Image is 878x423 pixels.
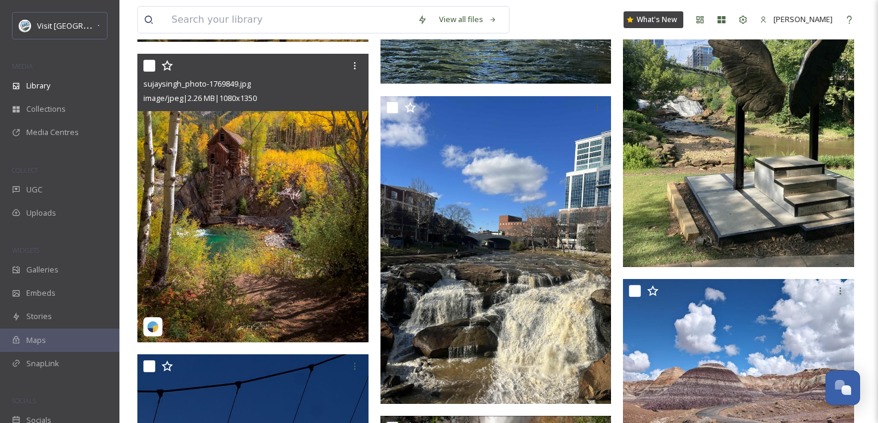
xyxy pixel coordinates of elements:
a: View all files [433,8,503,31]
span: Library [26,80,50,91]
span: image/jpeg | 2.26 MB | 1080 x 1350 [143,93,257,103]
span: [PERSON_NAME] [773,14,833,24]
span: SOCIALS [12,396,36,405]
span: Uploads [26,207,56,219]
a: [PERSON_NAME] [754,8,839,31]
span: WIDGETS [12,246,39,255]
img: snapsea-logo.png [147,321,159,333]
span: Collections [26,103,66,115]
span: SnapLink [26,358,59,369]
span: Embeds [26,287,56,299]
span: Galleries [26,264,59,275]
span: Media Centres [26,127,79,138]
span: COLLECT [12,165,38,174]
img: download.png [19,20,31,32]
span: UGC [26,184,42,195]
img: sujaysingh_photo-1769849.jpg [137,54,369,343]
span: Maps [26,335,46,346]
span: Stories [26,311,52,322]
img: Falls Park - 2.jpg [380,96,612,404]
a: What's New [624,11,683,28]
span: sujaysingh_photo-1769849.jpg [143,78,251,89]
span: MEDIA [12,62,33,70]
button: Open Chat [825,370,860,405]
input: Search your library [165,7,412,33]
span: Visit [GEOGRAPHIC_DATA] Parks [37,20,152,31]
